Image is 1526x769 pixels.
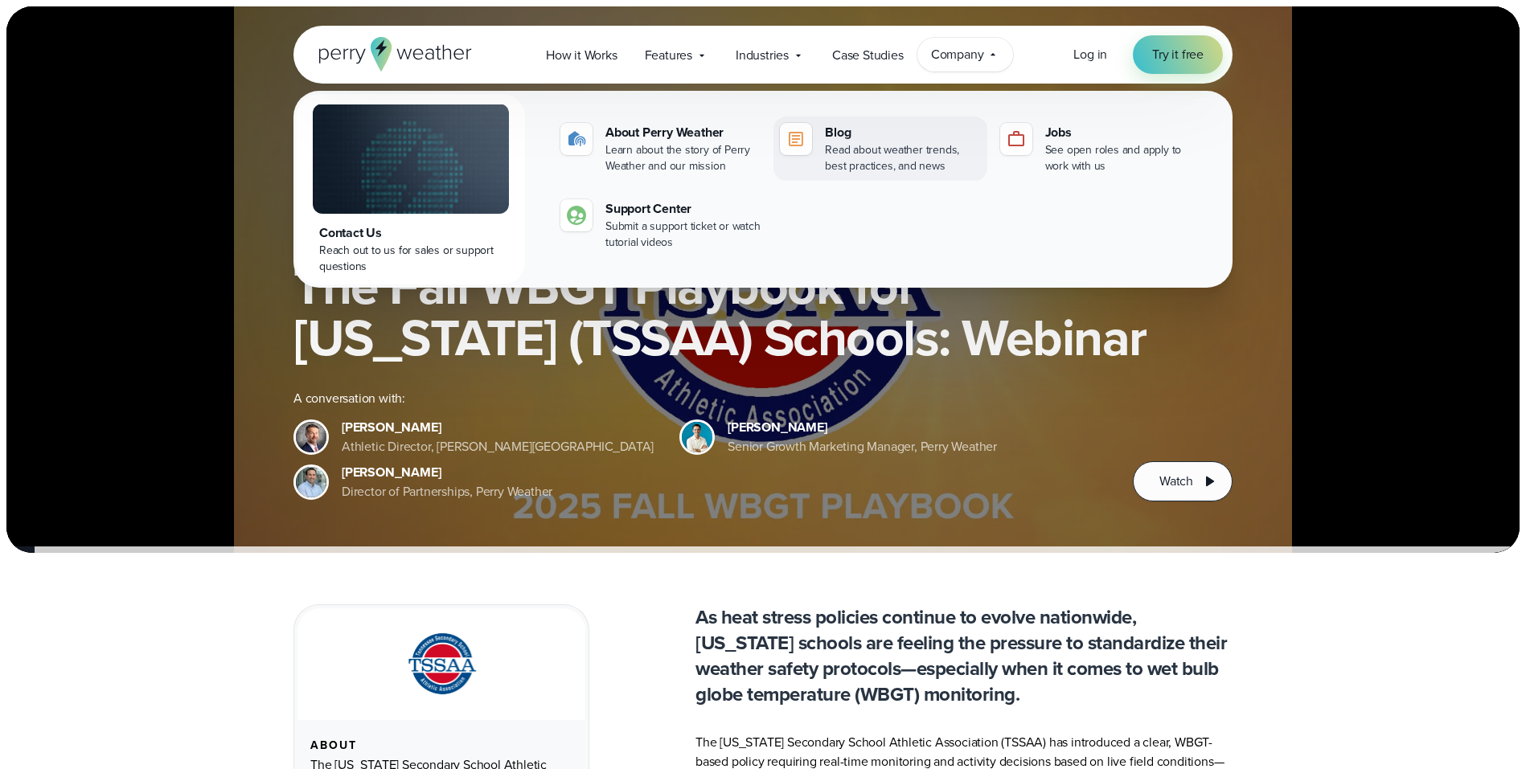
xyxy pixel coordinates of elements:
img: Brian Wyatt [296,422,326,452]
img: about-icon.svg [567,129,586,149]
div: See open roles and apply to work with us [1045,142,1200,174]
div: Blog [825,123,980,142]
img: Spencer Patton, Perry Weather [682,422,712,452]
a: How it Works [532,39,631,72]
div: Support Center [605,199,761,219]
img: jobs-icon-1.svg [1007,129,1026,149]
img: Jeff Wood [296,467,326,497]
img: blog-icon.svg [786,129,806,149]
div: [PERSON_NAME] [342,463,552,482]
a: Support Center Submit a support ticket or watch tutorial videos [554,193,767,257]
a: Contact Us Reach out to us for sales or support questions [297,94,525,284]
div: Jobs [1045,123,1200,142]
div: Learn about the story of Perry Weather and our mission [605,142,761,174]
div: Reach out to us for sales or support questions [319,243,503,275]
span: Watch [1159,472,1193,491]
div: Read about weather trends, best practices, and news [825,142,980,174]
p: As heat stress policies continue to evolve nationwide, [US_STATE] schools are feeling the pressur... [695,604,1233,707]
div: Submit a support ticket or watch tutorial videos [605,219,761,251]
a: Jobs See open roles and apply to work with us [994,117,1207,181]
a: About Perry Weather Learn about the story of Perry Weather and our mission [554,117,767,181]
span: Industries [736,46,789,65]
h1: The Fall WBGT Playbook for [US_STATE] (TSSAA) Schools: Webinar [293,260,1233,363]
div: About [310,739,572,752]
img: TSSAA-Tennessee-Secondary-School-Athletic-Association.svg [388,628,495,701]
a: Try it free [1133,35,1223,74]
div: A conversation with: [293,389,1107,408]
div: Athletic Director, [PERSON_NAME][GEOGRAPHIC_DATA] [342,437,654,456]
div: Contact Us [319,223,503,243]
span: How it Works [546,46,617,65]
span: Try it free [1152,45,1204,64]
button: Watch [1133,461,1233,501]
div: Senior Growth Marketing Manager, Perry Weather [728,437,997,456]
div: About Perry Weather [605,123,761,142]
span: Company [931,45,984,64]
div: [PERSON_NAME] [728,418,997,437]
div: Director of Partnerships, Perry Weather [342,482,552,501]
a: Blog Read about weather trends, best practices, and news [773,117,987,181]
div: [PERSON_NAME] [342,418,654,437]
a: Case Studies [818,39,917,72]
a: Log in [1073,45,1107,64]
span: Features [645,46,692,65]
span: Case Studies [832,46,904,65]
img: contact-icon.svg [567,206,586,225]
